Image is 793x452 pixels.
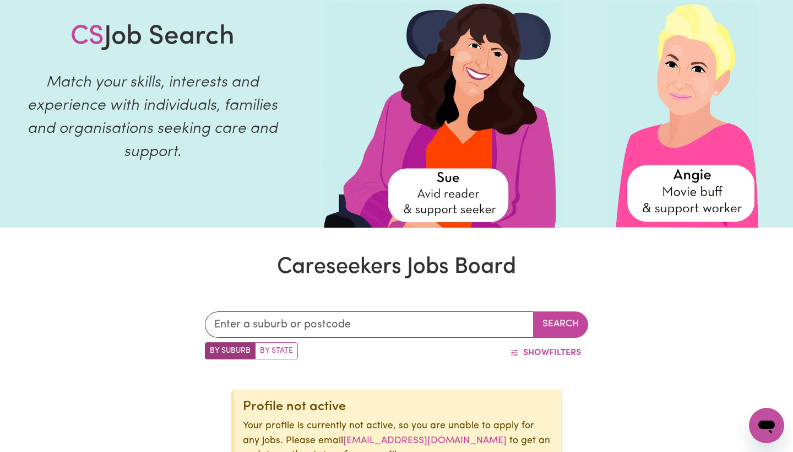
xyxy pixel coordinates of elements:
label: Search by state [255,342,298,359]
span: Show [523,348,549,357]
div: Profile not active [243,399,552,415]
input: Enter a suburb or postcode [205,311,534,338]
a: [EMAIL_ADDRESS][DOMAIN_NAME] [343,436,507,445]
label: Search by suburb/post code [205,342,256,359]
p: Match your skills, interests and experience with individuals, families and organisations seeking ... [13,71,292,164]
button: ShowFilters [503,342,588,363]
button: Search [533,311,588,338]
iframe: Button to launch messaging window [749,408,784,443]
h1: Job Search [70,21,235,53]
span: CS [70,24,104,50]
